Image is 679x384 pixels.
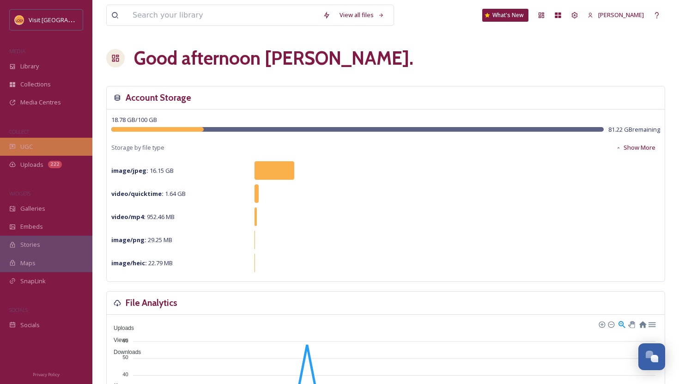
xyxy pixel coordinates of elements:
[618,320,625,328] div: Selection Zoom
[111,166,148,175] strong: image/jpeg :
[20,277,46,286] span: SnapLink
[607,321,614,327] div: Zoom Out
[126,296,177,310] h3: File Analytics
[20,240,40,249] span: Stories
[335,6,389,24] a: View all files
[482,9,528,22] a: What's New
[111,166,174,175] span: 16.15 GB
[9,190,30,197] span: WIDGETS
[9,128,29,135] span: COLLECT
[111,236,172,244] span: 29.25 MB
[111,189,164,198] strong: video/quicktime :
[107,325,134,331] span: Uploads
[20,160,43,169] span: Uploads
[20,204,45,213] span: Galleries
[638,320,646,328] div: Reset Zoom
[33,368,60,379] a: Privacy Policy
[20,80,51,89] span: Collections
[48,161,62,168] div: 222
[111,259,173,267] span: 22.79 MB
[20,142,33,151] span: UGC
[9,306,28,313] span: SOCIALS
[126,91,191,104] h3: Account Storage
[598,321,605,327] div: Zoom In
[598,11,644,19] span: [PERSON_NAME]
[628,321,634,327] div: Panning
[638,343,665,370] button: Open Chat
[111,213,145,221] strong: video/mp4 :
[107,337,128,343] span: Views
[20,222,43,231] span: Embeds
[648,320,655,328] div: Menu
[20,62,39,71] span: Library
[122,372,128,377] tspan: 40
[111,189,186,198] span: 1.64 GB
[134,44,413,72] h1: Good afternoon [PERSON_NAME] .
[111,259,147,267] strong: image/heic :
[33,372,60,378] span: Privacy Policy
[111,116,157,124] span: 18.78 GB / 100 GB
[111,213,175,221] span: 952.46 MB
[107,349,141,355] span: Downloads
[583,6,649,24] a: [PERSON_NAME]
[20,321,40,329] span: Socials
[128,5,318,25] input: Search your library
[29,15,100,24] span: Visit [GEOGRAPHIC_DATA]
[111,143,164,152] span: Storage by file type
[9,48,25,55] span: MEDIA
[20,98,61,107] span: Media Centres
[111,236,146,244] strong: image/png :
[15,15,24,24] img: Square%20Social%20Visit%20Lodi.png
[611,139,660,157] button: Show More
[20,259,36,268] span: Maps
[122,354,128,360] tspan: 50
[122,338,128,343] tspan: 60
[608,125,660,134] span: 81.22 GB remaining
